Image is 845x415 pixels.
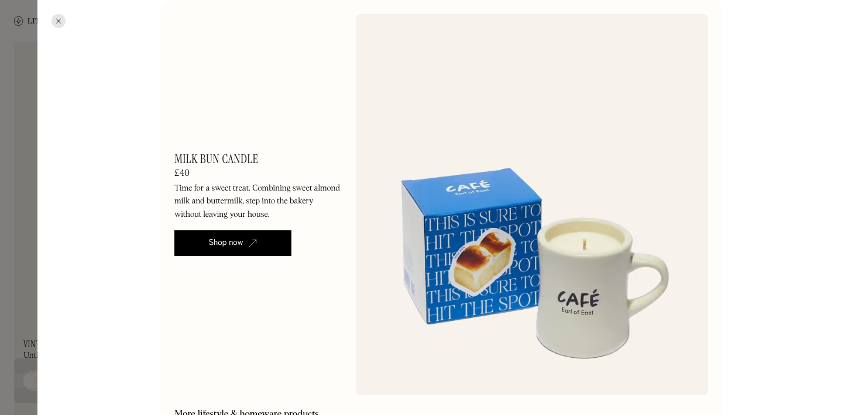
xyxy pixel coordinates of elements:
[174,153,258,165] h1: Milk Bun Candle
[174,230,291,256] a: Shop now
[209,237,243,249] div: Shop now
[249,239,257,247] img: Open in new tab
[174,182,342,221] p: Time for a sweet treat. Combining sweet almond milk and buttermilk, step into the bakery without ...
[174,169,190,178] div: £40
